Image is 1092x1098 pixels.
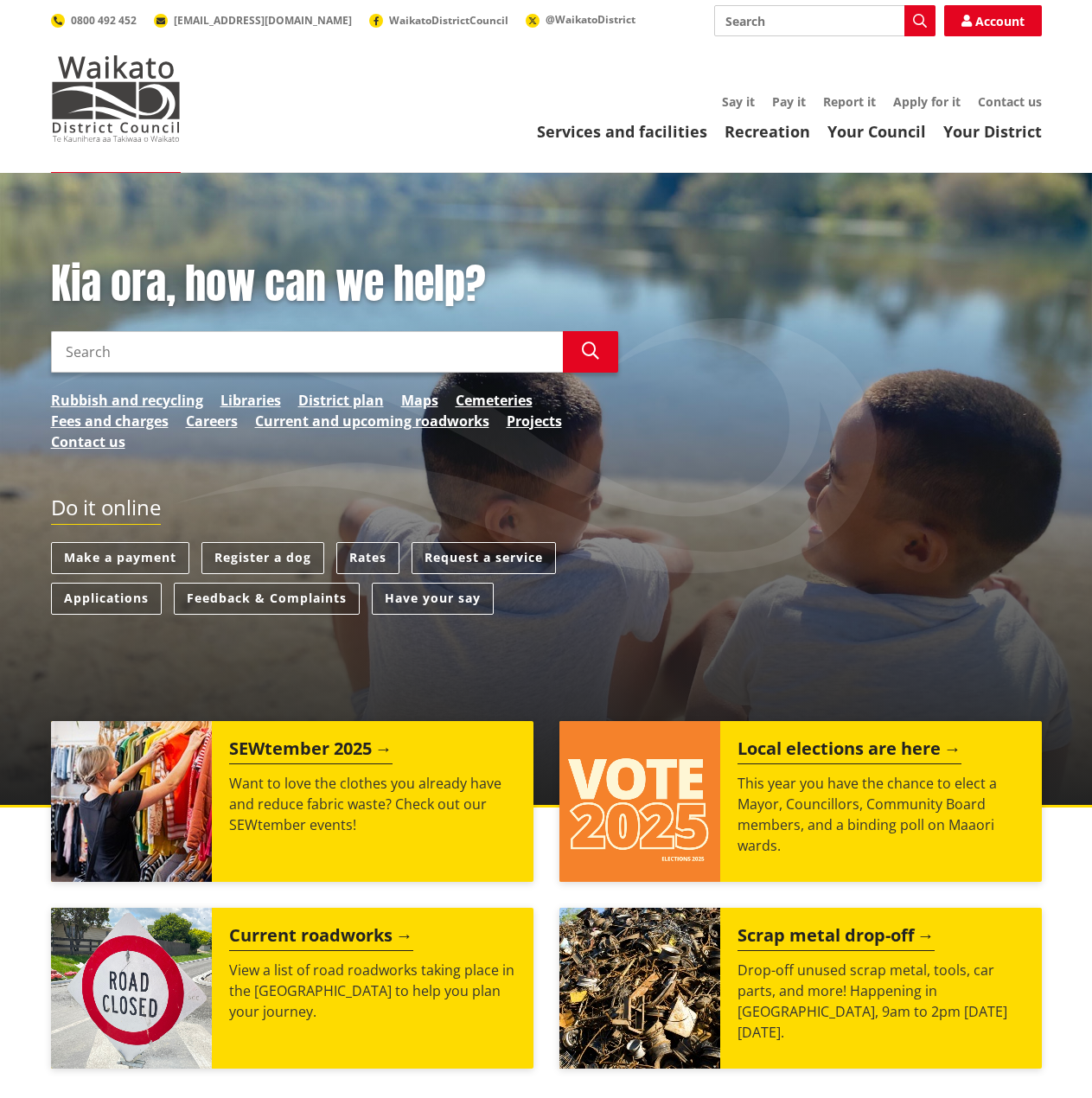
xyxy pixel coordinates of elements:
[943,121,1042,142] a: Your District
[229,960,516,1022] p: View a list of road roadworks taking place in the [GEOGRAPHIC_DATA] to help you plan your journey.
[372,583,494,615] a: Have your say
[714,5,936,36] input: Search input
[738,738,961,764] h2: Local elections are here
[201,542,324,574] a: Register a dog
[51,908,533,1069] a: Current roadworks View a list of road roadworks taking place in the [GEOGRAPHIC_DATA] to help you...
[738,925,935,951] h2: Scrap metal drop-off
[229,773,516,835] p: Want to love the clothes you already have and reduce fabric waste? Check out our SEWtember events!
[51,55,181,142] img: Waikato District Council - Te Kaunihera aa Takiwaa o Waikato
[456,390,533,411] a: Cemeteries
[559,908,720,1069] img: Scrap metal collection
[401,390,438,411] a: Maps
[738,773,1025,856] p: This year you have the chance to elect a Mayor, Councillors, Community Board members, and a bindi...
[526,12,635,27] a: @WaikatoDistrict
[389,13,508,28] span: WaikatoDistrictCouncil
[51,583,162,615] a: Applications
[827,121,926,142] a: Your Council
[51,390,203,411] a: Rubbish and recycling
[559,721,1042,882] a: Local elections are here This year you have the chance to elect a Mayor, Councillors, Community B...
[51,259,618,310] h1: Kia ora, how can we help?
[978,93,1042,110] a: Contact us
[51,495,161,526] h2: Do it online
[51,411,169,431] a: Fees and charges
[298,390,384,411] a: District plan
[725,121,810,142] a: Recreation
[186,411,238,431] a: Careers
[255,411,489,431] a: Current and upcoming roadworks
[893,93,961,110] a: Apply for it
[51,431,125,452] a: Contact us
[369,13,508,28] a: WaikatoDistrictCouncil
[51,542,189,574] a: Make a payment
[220,390,281,411] a: Libraries
[559,908,1042,1069] a: A massive pile of rusted scrap metal, including wheels and various industrial parts, under a clea...
[174,583,360,615] a: Feedback & Complaints
[154,13,352,28] a: [EMAIL_ADDRESS][DOMAIN_NAME]
[51,721,533,882] a: SEWtember 2025 Want to love the clothes you already have and reduce fabric waste? Check out our S...
[823,93,876,110] a: Report it
[229,738,393,764] h2: SEWtember 2025
[71,13,137,28] span: 0800 492 452
[559,721,720,882] img: Vote 2025
[51,331,563,373] input: Search input
[738,960,1025,1043] p: Drop-off unused scrap metal, tools, car parts, and more! Happening in [GEOGRAPHIC_DATA], 9am to 2...
[537,121,707,142] a: Services and facilities
[174,13,352,28] span: [EMAIL_ADDRESS][DOMAIN_NAME]
[412,542,556,574] a: Request a service
[51,908,212,1069] img: Road closed sign
[336,542,399,574] a: Rates
[229,925,413,951] h2: Current roadworks
[944,5,1042,36] a: Account
[546,12,635,27] span: @WaikatoDistrict
[507,411,562,431] a: Projects
[722,93,755,110] a: Say it
[51,13,137,28] a: 0800 492 452
[772,93,806,110] a: Pay it
[51,721,212,882] img: SEWtember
